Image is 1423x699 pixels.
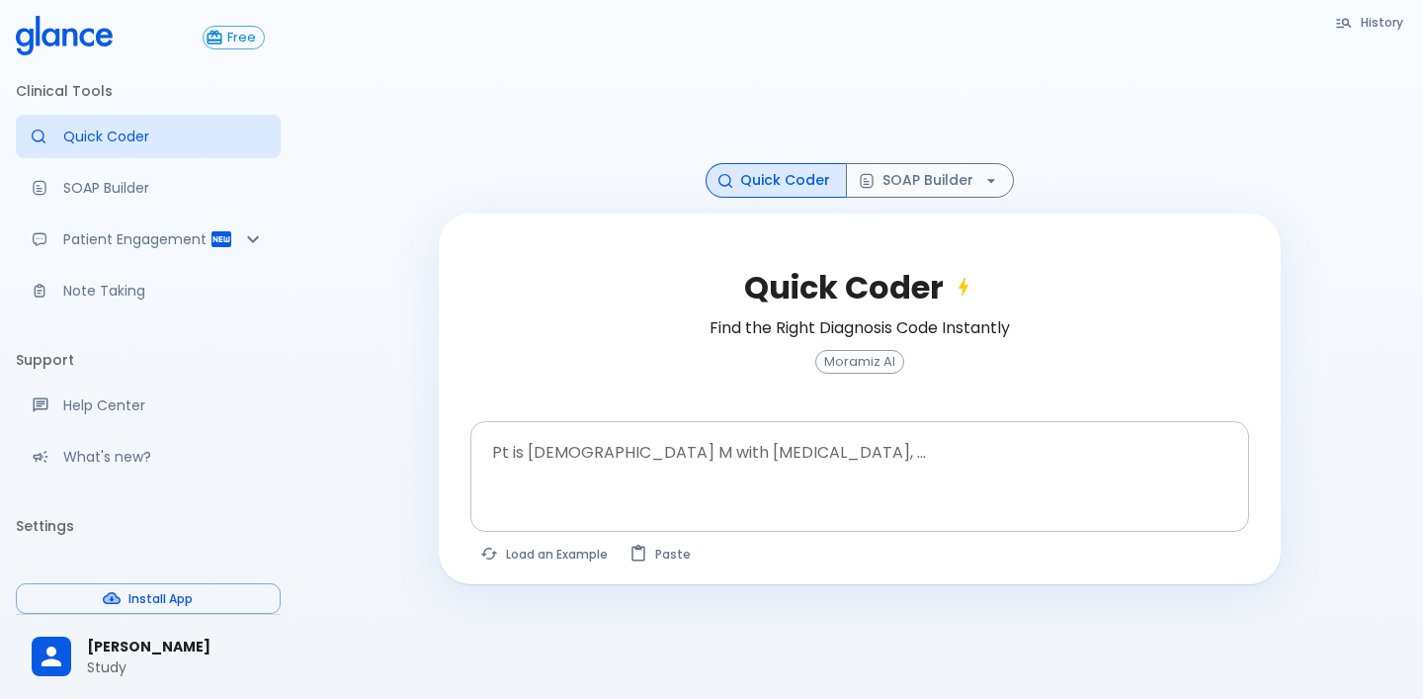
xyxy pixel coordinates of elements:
a: Docugen: Compose a clinical documentation in seconds [16,166,281,210]
li: Clinical Tools [16,67,281,115]
p: Note Taking [63,281,265,301]
div: [PERSON_NAME]Study [16,623,281,691]
button: Quick Coder [706,163,847,198]
div: Patient Reports & Referrals [16,218,281,261]
li: Settings [16,502,281,550]
p: Patient Engagement [63,229,209,249]
a: Get help from our support team [16,384,281,427]
div: Recent updates and feature releases [16,435,281,479]
span: Free [219,31,264,45]
p: Quick Coder [63,127,265,146]
button: Paste from clipboard [620,540,703,568]
button: Free [203,26,265,49]
a: Click to view or change your subscription [203,26,281,49]
button: Install App [16,583,281,614]
button: Load a random example [470,540,620,568]
p: What's new? [63,447,265,467]
span: [PERSON_NAME] [87,637,265,657]
p: Study [87,657,265,677]
a: Moramiz: Find ICD10AM codes instantly [16,115,281,158]
p: SOAP Builder [63,178,265,198]
h6: Find the Right Diagnosis Code Instantly [710,314,1010,342]
h2: Quick Coder [744,269,975,306]
p: Help Center [63,395,265,415]
button: History [1325,8,1415,37]
button: SOAP Builder [846,163,1014,198]
span: Moramiz AI [816,355,903,370]
a: Advanced note-taking [16,269,281,312]
a: Manage your settings [16,550,281,593]
li: Support [16,336,281,384]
